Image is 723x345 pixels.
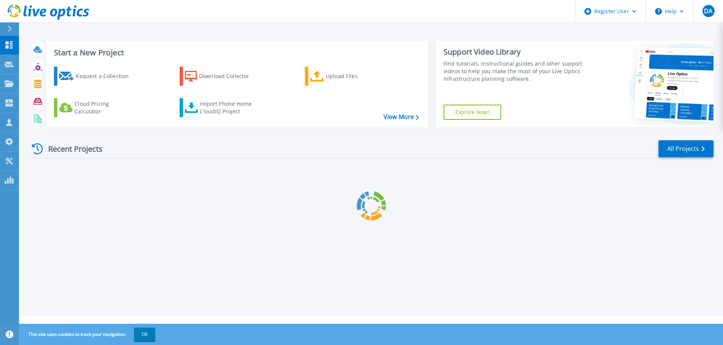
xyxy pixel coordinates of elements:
[21,328,155,341] span: This site uses cookies to track your navigation.
[54,67,139,86] a: Request a Collection
[54,98,139,117] a: Cloud Pricing Calculator
[134,328,155,341] button: OK
[444,60,585,83] div: Find tutorials, instructional guides and other support videos to help you make the most of your L...
[384,113,419,121] a: View More
[29,140,113,158] div: Recent Projects
[74,100,135,115] div: Cloud Pricing Calculator
[444,47,585,57] div: Support Video Library
[180,67,264,86] a: Download Collector
[54,49,418,57] h3: Start a New Project
[326,69,387,84] div: Upload Files
[704,8,712,14] span: DA
[199,69,260,84] div: Download Collector
[305,67,390,86] a: Upload Files
[444,105,501,120] a: Explore Now!
[658,140,714,157] a: All Projects
[76,69,136,84] div: Request a Collection
[200,100,259,115] div: Import Phone Home CloudIQ Project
